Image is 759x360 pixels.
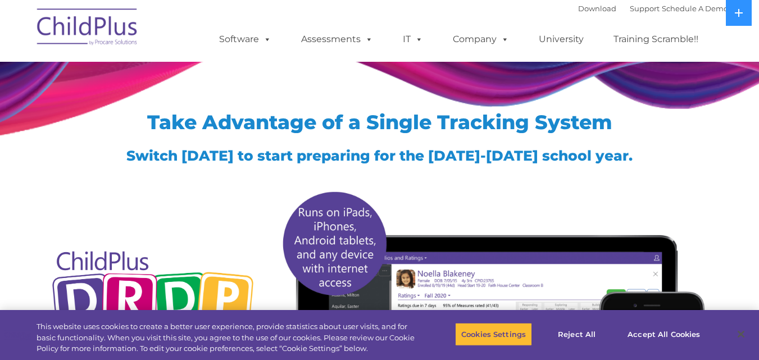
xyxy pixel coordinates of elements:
[729,322,753,347] button: Close
[442,28,520,51] a: Company
[147,110,612,134] span: Take Advantage of a Single Tracking System
[455,322,532,346] button: Cookies Settings
[31,1,144,57] img: ChildPlus by Procare Solutions
[578,4,728,13] font: |
[578,4,616,13] a: Download
[662,4,728,13] a: Schedule A Demo
[528,28,595,51] a: University
[630,4,660,13] a: Support
[542,322,612,346] button: Reject All
[621,322,706,346] button: Accept All Cookies
[37,321,417,354] div: This website uses cookies to create a better user experience, provide statistics about user visit...
[208,28,283,51] a: Software
[392,28,434,51] a: IT
[602,28,710,51] a: Training Scramble!!
[126,147,633,164] span: Switch [DATE] to start preparing for the [DATE]-[DATE] school year.
[290,28,384,51] a: Assessments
